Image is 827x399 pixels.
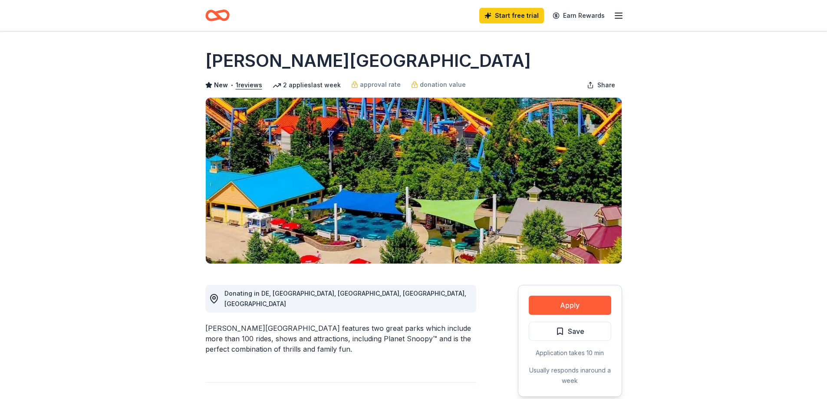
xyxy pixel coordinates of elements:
a: Home [205,5,230,26]
span: Save [568,326,584,337]
span: donation value [420,79,466,90]
span: approval rate [360,79,401,90]
span: New [214,80,228,90]
span: • [230,82,233,89]
a: Start free trial [479,8,544,23]
div: 2 applies last week [273,80,341,90]
div: Application takes 10 min [529,348,611,358]
span: Donating in DE, [GEOGRAPHIC_DATA], [GEOGRAPHIC_DATA], [GEOGRAPHIC_DATA], [GEOGRAPHIC_DATA] [224,290,466,307]
a: Earn Rewards [547,8,610,23]
button: 1reviews [236,80,262,90]
a: donation value [411,79,466,90]
button: Save [529,322,611,341]
div: [PERSON_NAME][GEOGRAPHIC_DATA] features two great parks which include more than 100 rides, shows ... [205,323,476,354]
a: approval rate [351,79,401,90]
h1: [PERSON_NAME][GEOGRAPHIC_DATA] [205,49,531,73]
img: Image for Dorney Park & Wildwater Kingdom [206,98,622,264]
button: Apply [529,296,611,315]
span: Share [597,80,615,90]
button: Share [580,76,622,94]
div: Usually responds in around a week [529,365,611,386]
